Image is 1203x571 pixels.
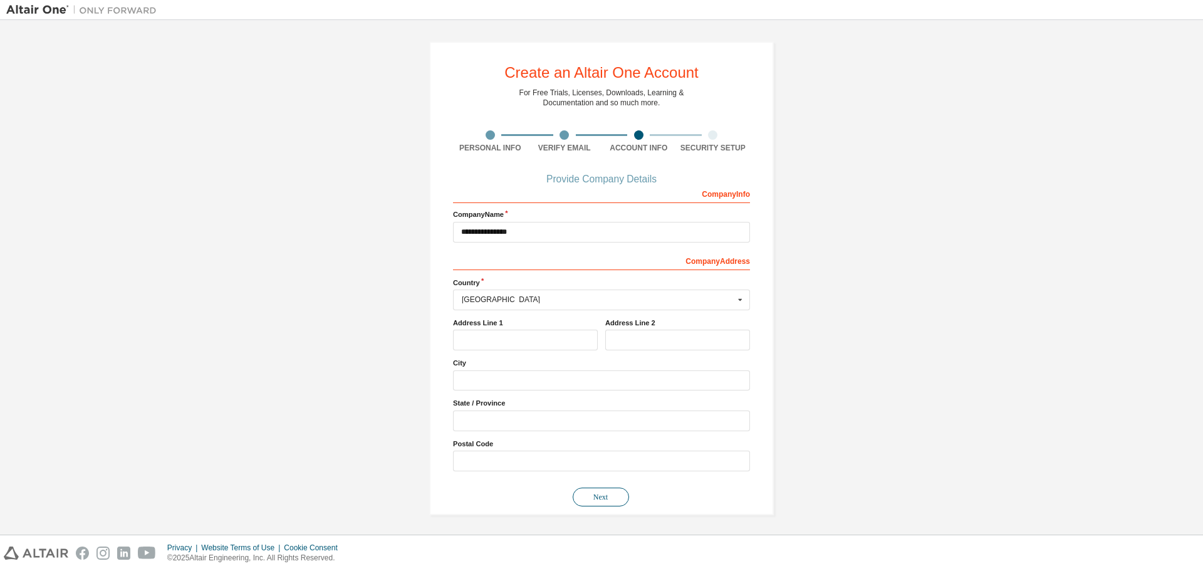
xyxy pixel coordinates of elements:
div: Security Setup [676,143,751,153]
div: Provide Company Details [453,175,750,183]
label: Address Line 2 [605,318,750,328]
div: Verify Email [528,143,602,153]
div: For Free Trials, Licenses, Downloads, Learning & Documentation and so much more. [519,88,684,108]
label: Address Line 1 [453,318,598,328]
div: Cookie Consent [284,543,345,553]
div: Website Terms of Use [201,543,284,553]
label: State / Province [453,398,750,408]
div: Personal Info [453,143,528,153]
img: linkedin.svg [117,547,130,560]
p: © 2025 Altair Engineering, Inc. All Rights Reserved. [167,553,345,563]
div: Company Address [453,250,750,270]
img: Altair One [6,4,163,16]
img: altair_logo.svg [4,547,68,560]
img: youtube.svg [138,547,156,560]
div: [GEOGRAPHIC_DATA] [462,296,734,303]
div: Account Info [601,143,676,153]
label: City [453,358,750,368]
img: facebook.svg [76,547,89,560]
img: instagram.svg [96,547,110,560]
button: Next [573,488,629,506]
div: Company Info [453,183,750,203]
label: Company Name [453,209,750,219]
div: Create an Altair One Account [504,65,699,80]
label: Country [453,278,750,288]
div: Privacy [167,543,201,553]
label: Postal Code [453,439,750,449]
